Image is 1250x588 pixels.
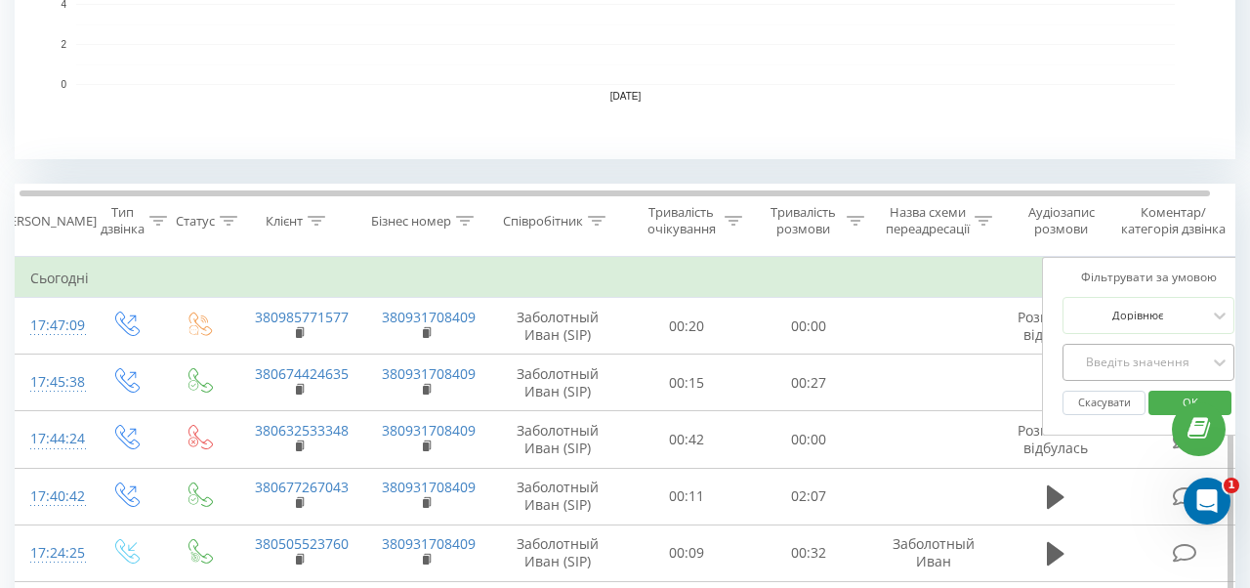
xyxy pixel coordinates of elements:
[255,421,349,440] a: 380632533348
[1068,355,1207,370] div: Введіть значення
[626,298,748,355] td: 00:20
[101,204,145,237] div: Тип дзвінка
[255,364,349,383] a: 380674424635
[626,525,748,581] td: 00:09
[176,213,215,230] div: Статус
[626,411,748,468] td: 00:42
[626,468,748,525] td: 00:11
[255,534,349,553] a: 380505523760
[1224,478,1239,493] span: 1
[748,298,870,355] td: 00:00
[382,364,476,383] a: 380931708409
[382,421,476,440] a: 380931708409
[489,298,626,355] td: Заболотный Иван (SIP)
[30,420,69,458] div: 17:44:24
[489,355,626,411] td: Заболотный Иван (SIP)
[371,213,451,230] div: Бізнес номер
[30,534,69,572] div: 17:24:25
[382,308,476,326] a: 380931708409
[1062,268,1234,287] div: Фільтрувати за умовою
[765,204,842,237] div: Тривалість розмови
[266,213,303,230] div: Клієнт
[748,468,870,525] td: 02:07
[1163,387,1218,417] span: OK
[382,534,476,553] a: 380931708409
[1062,391,1146,415] button: Скасувати
[61,39,66,50] text: 2
[255,308,349,326] a: 380985771577
[886,204,970,237] div: Назва схеми переадресації
[1148,391,1231,415] button: OK
[30,307,69,345] div: 17:47:09
[643,204,720,237] div: Тривалість очікування
[489,468,626,525] td: Заболотный Иван (SIP)
[1116,204,1230,237] div: Коментар/категорія дзвінка
[870,525,997,581] td: Заболотный Иван
[489,525,626,581] td: Заболотный Иван (SIP)
[503,213,583,230] div: Співробітник
[255,478,349,496] a: 380677267043
[748,411,870,468] td: 00:00
[489,411,626,468] td: Заболотный Иван (SIP)
[1184,478,1230,525] iframe: Intercom live chat
[30,478,69,516] div: 17:40:42
[626,355,748,411] td: 00:15
[1018,308,1094,344] span: Розмова не відбулась
[30,363,69,401] div: 17:45:38
[748,525,870,581] td: 00:32
[748,355,870,411] td: 00:27
[61,79,66,90] text: 0
[1014,204,1108,237] div: Аудіозапис розмови
[610,91,642,102] text: [DATE]
[1018,421,1094,457] span: Розмова не відбулась
[382,478,476,496] a: 380931708409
